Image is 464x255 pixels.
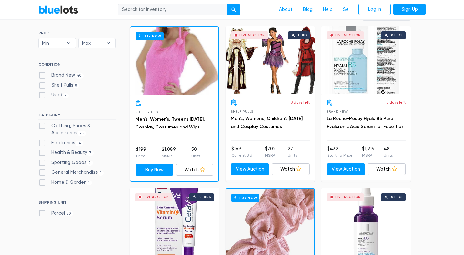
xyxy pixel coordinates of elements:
[38,122,116,136] label: Clothing, Shoes & Accessories
[327,145,353,158] li: $432
[298,4,318,16] a: Blog
[136,146,146,159] li: $199
[38,179,92,186] label: Home & Garden
[393,4,426,15] a: Sign Up
[38,113,116,120] h6: CATEGORY
[335,195,361,199] div: Live Auction
[136,110,158,114] span: Shelf Pulls
[265,145,276,158] li: $702
[75,141,83,146] span: 14
[327,110,348,113] span: Brand New
[387,99,406,105] p: 3 days left
[199,195,211,199] div: 0 bids
[231,110,253,113] span: Shelf Pulls
[265,152,276,158] p: MSRP
[38,139,83,147] label: Electronics
[42,38,63,48] span: Min
[231,152,252,158] p: Current Bid
[136,116,205,130] a: Men's, Women's, Tweens [DATE], Cosplay, Costumes and Wigs
[226,26,315,94] a: Live Auction 1 bid
[274,4,298,16] a: About
[291,99,310,105] p: 3 days left
[362,145,375,158] li: $1,919
[86,180,92,185] span: 1
[162,153,176,159] p: MSRP
[391,195,403,199] div: 0 bids
[318,4,338,16] a: Help
[38,159,93,166] label: Sporting Goods
[38,149,94,156] label: Health & Beauty
[130,27,218,95] a: Buy Now
[77,131,86,136] span: 25
[38,31,116,35] h6: PRICE
[327,163,365,175] a: View Auction
[298,34,307,37] div: 1 bid
[38,200,116,207] h6: SHIPPING UNIT
[335,34,361,37] div: Live Auction
[384,145,393,158] li: 48
[38,92,69,99] label: Used
[136,32,164,40] h6: Buy Now
[327,152,353,158] p: Starting Price
[272,163,310,175] a: Watch
[38,5,78,14] a: BlueLots
[391,34,403,37] div: 0 bids
[75,73,84,78] span: 40
[65,211,73,216] span: 50
[102,38,115,48] b: ▾
[73,83,79,88] span: 8
[136,153,146,159] p: Price
[82,38,103,48] span: Max
[321,26,411,94] a: Live Auction 0 bids
[38,72,84,79] label: Brand New
[327,116,404,129] a: La Roche-Posay Hyalu B5 Pure Hyaluronic Acid Serum for Face 1 oz
[144,195,169,199] div: Live Auction
[191,146,200,159] li: 50
[62,93,69,98] span: 2
[118,4,227,16] input: Search for inventory
[288,145,297,158] li: 27
[38,169,104,176] label: General Merchandise
[231,194,259,202] h6: Buy Now
[38,62,116,69] h6: CONDITION
[86,161,93,166] span: 2
[162,146,176,159] li: $1,089
[358,4,391,15] a: Log In
[98,171,104,176] span: 1
[176,164,214,176] a: Watch
[239,34,265,37] div: Live Auction
[368,163,406,175] a: Watch
[338,4,356,16] a: Sell
[288,152,297,158] p: Units
[38,210,73,217] label: Parcel
[362,152,375,158] p: MSRP
[231,116,303,129] a: Men's, Women's, Children's [DATE] and Cosplay Costumes
[62,38,76,48] b: ▾
[38,82,79,89] label: Shelf Pulls
[191,153,200,159] p: Units
[136,164,173,176] a: Buy Now
[231,163,269,175] a: View Auction
[384,152,393,158] p: Units
[87,150,94,156] span: 7
[231,145,252,158] li: $169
